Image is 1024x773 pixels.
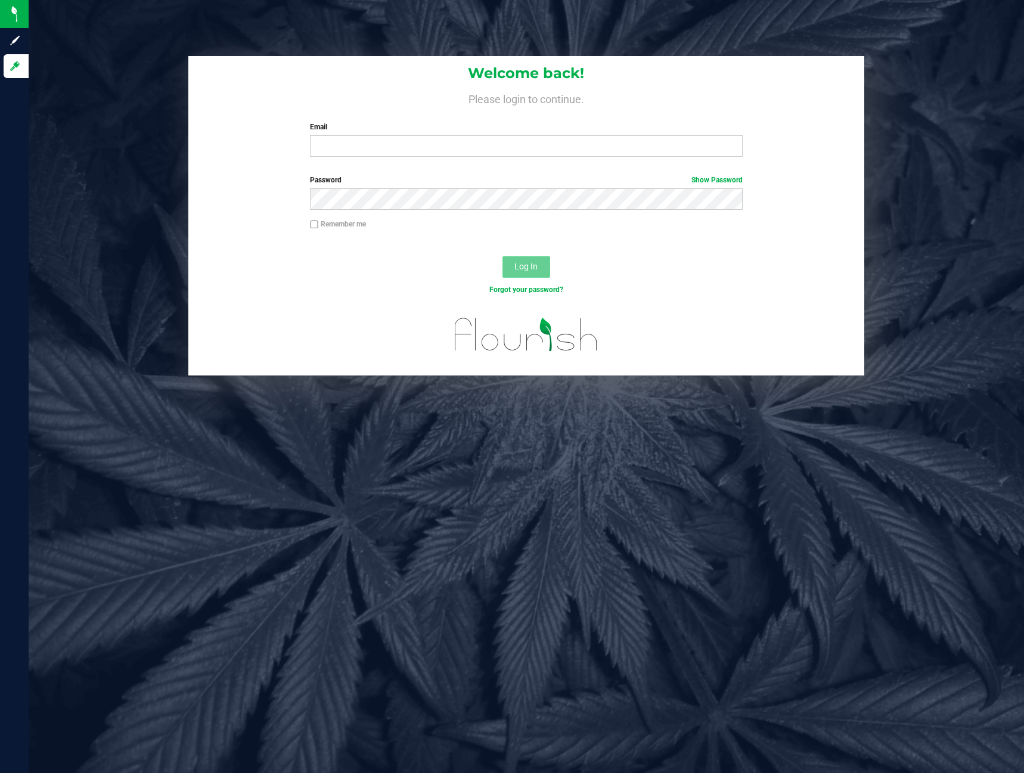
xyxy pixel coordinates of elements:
[489,285,563,294] a: Forgot your password?
[310,176,342,184] span: Password
[188,66,864,81] h1: Welcome back!
[691,176,743,184] a: Show Password
[9,35,21,46] inline-svg: Sign up
[188,91,864,105] h4: Please login to continue.
[442,308,610,362] img: flourish_logo.svg
[9,60,21,72] inline-svg: Log in
[502,256,550,278] button: Log In
[310,219,366,229] label: Remember me
[310,122,743,132] label: Email
[514,262,538,271] span: Log In
[310,221,318,229] input: Remember me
